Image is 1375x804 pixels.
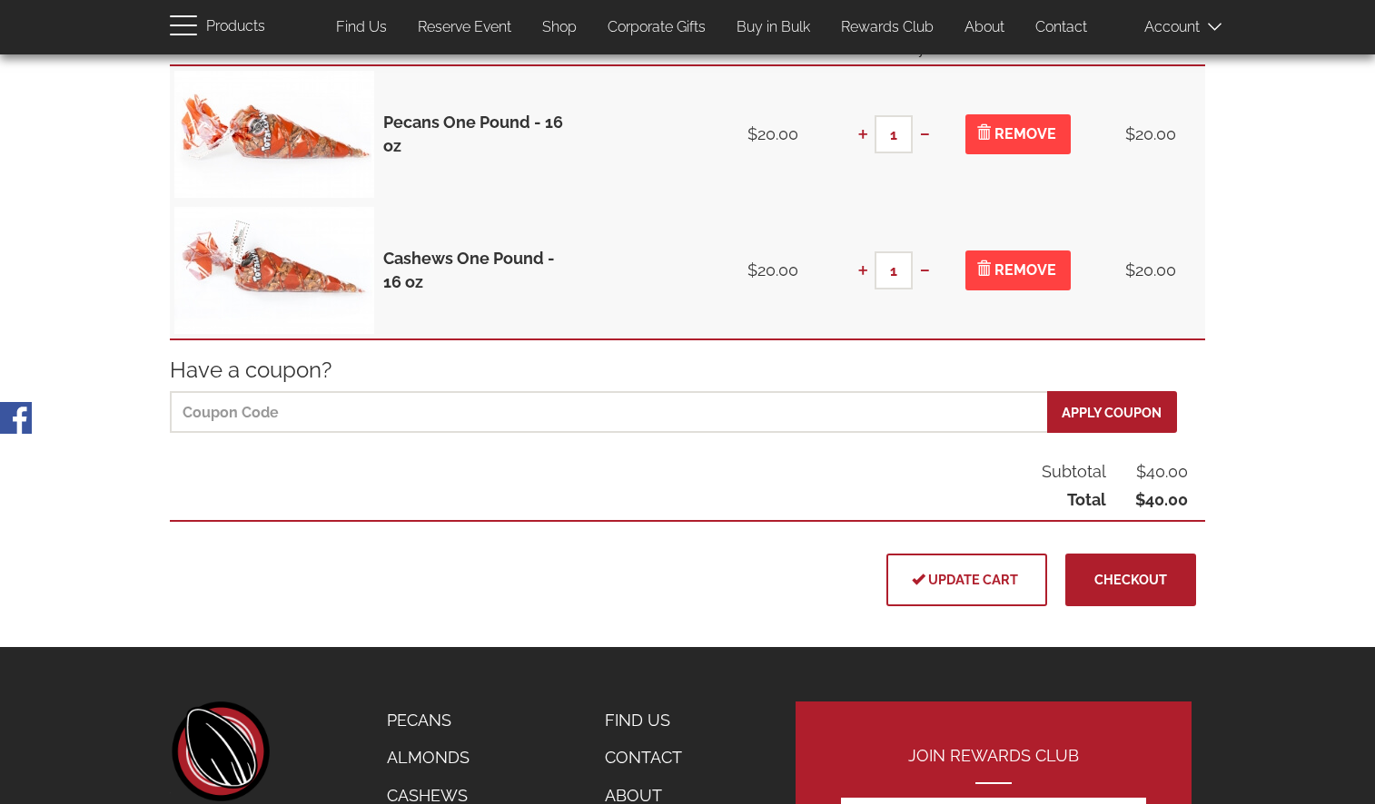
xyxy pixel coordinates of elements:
a: Contact [1022,10,1101,45]
a: Shop [529,10,590,45]
a: Almonds [373,739,488,777]
a: Corporate Gifts [594,10,719,45]
span: $40.00 [1115,488,1188,512]
button: Remove [965,250,1071,290]
td: $20.00 [1121,202,1205,339]
a: Contact [591,739,737,777]
button: - [913,112,937,153]
a: Rewards Club [827,10,947,45]
a: home [170,701,270,801]
a: About [951,10,1018,45]
input: Coupon Code [170,391,1050,433]
a: Find Us [591,701,737,740]
div: Pecans One Pound - 16 oz [374,102,574,166]
img: 1 pound of freshly roasted cinnamon glazed pecans in a totally nutz poly bag [174,71,374,198]
a: Find Us [322,10,401,45]
span: $40.00 [1115,460,1188,484]
td: $20.00 [743,202,827,339]
span: Subtotal [1042,460,1106,484]
span: Products [206,14,265,40]
span: Remove [980,261,1056,279]
button: Remove [965,114,1071,154]
td: $20.00 [743,65,827,202]
a: Pecans [373,701,488,740]
button: Apply coupon [1047,391,1177,433]
h3: Have a coupon? [170,358,1205,382]
button: Update cart [886,554,1047,606]
h2: Join Rewards Club [841,747,1146,785]
a: Reserve Event [404,10,525,45]
img: 1 pound of freshly roasted cinnamon glazed cashews in a totally nutz poly bag [174,207,374,334]
button: + [851,115,875,153]
span: Remove [980,125,1056,142]
a: Buy in Bulk [723,10,824,45]
span: Checkout [1094,572,1167,587]
div: Cashews One Pound - 16 oz [374,238,574,302]
span: Update cart [915,572,1018,587]
span: Total [1067,488,1106,512]
button: - [913,248,937,289]
button: Checkout [1065,554,1196,606]
button: + [851,251,875,289]
td: $20.00 [1121,65,1205,202]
